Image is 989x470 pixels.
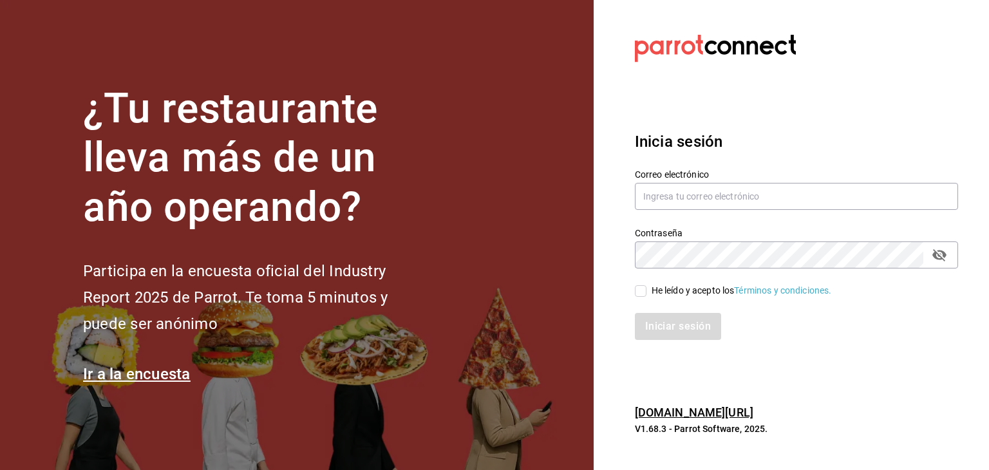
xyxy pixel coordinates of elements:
[635,130,958,153] h3: Inicia sesión
[635,169,958,178] label: Correo electrónico
[635,406,753,419] a: [DOMAIN_NAME][URL]
[83,365,191,383] a: Ir a la encuesta
[83,258,431,337] h2: Participa en la encuesta oficial del Industry Report 2025 de Parrot. Te toma 5 minutos y puede se...
[928,244,950,266] button: passwordField
[635,183,958,210] input: Ingresa tu correo electrónico
[635,228,958,237] label: Contraseña
[652,284,832,297] div: He leído y acepto los
[734,285,831,296] a: Términos y condiciones.
[635,422,958,435] p: V1.68.3 - Parrot Software, 2025.
[83,84,431,232] h1: ¿Tu restaurante lleva más de un año operando?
